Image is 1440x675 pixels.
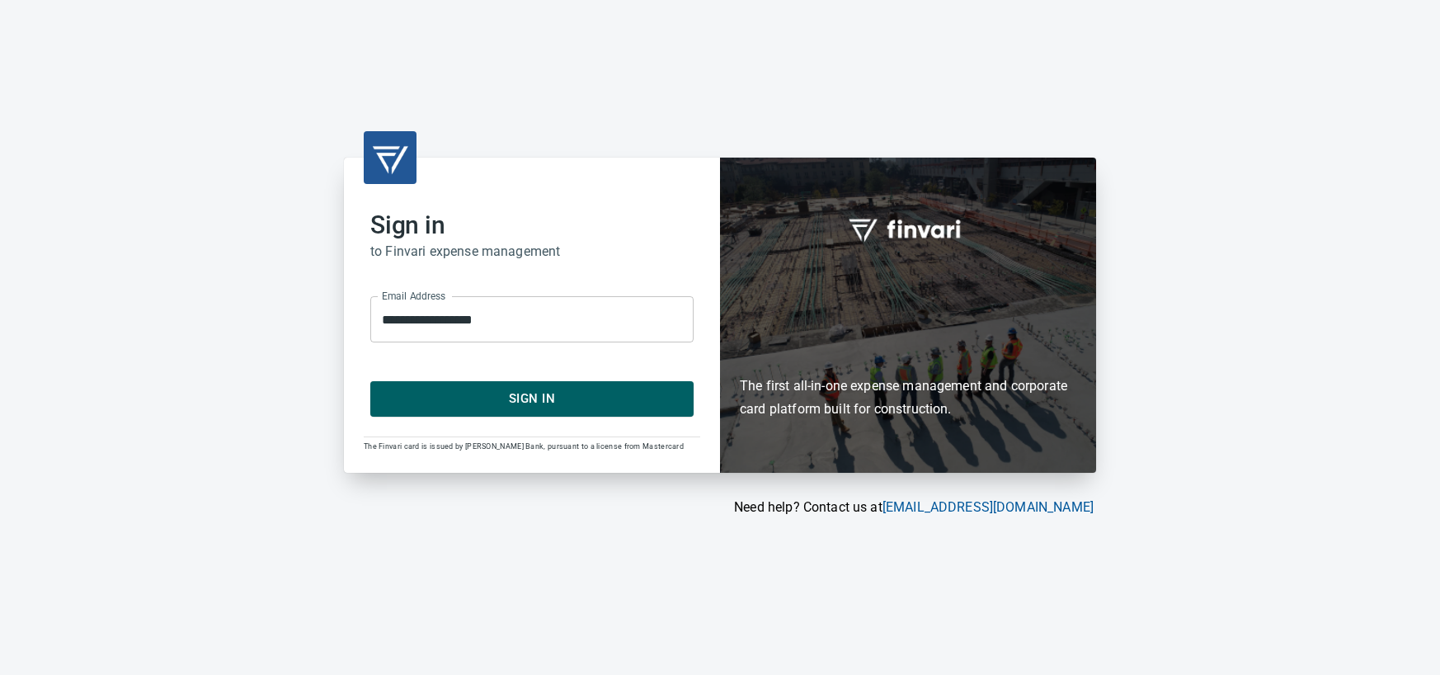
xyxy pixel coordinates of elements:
[740,279,1076,421] h6: The first all-in-one expense management and corporate card platform built for construction.
[370,138,410,177] img: transparent_logo.png
[344,498,1094,517] p: Need help? Contact us at
[720,158,1096,472] div: Finvari
[846,210,970,248] img: fullword_logo_white.png
[364,442,684,451] span: The Finvari card is issued by [PERSON_NAME] Bank, pursuant to a license from Mastercard
[882,499,1094,515] a: [EMAIL_ADDRESS][DOMAIN_NAME]
[388,388,675,409] span: Sign In
[370,240,694,263] h6: to Finvari expense management
[370,381,694,416] button: Sign In
[370,210,694,240] h2: Sign in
